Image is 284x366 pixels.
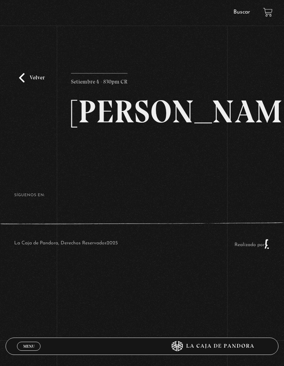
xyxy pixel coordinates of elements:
[233,9,250,15] a: Buscar
[234,242,270,247] a: Realizado por
[19,73,45,82] a: Volver
[71,73,127,87] p: Setiembre 4 - 830pm CR
[14,193,270,197] h4: SÍguenos en:
[263,8,273,17] a: View your shopping cart
[71,96,213,128] h2: [PERSON_NAME]
[14,239,118,249] p: La Caja de Pandora, Derechos Reservados 2025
